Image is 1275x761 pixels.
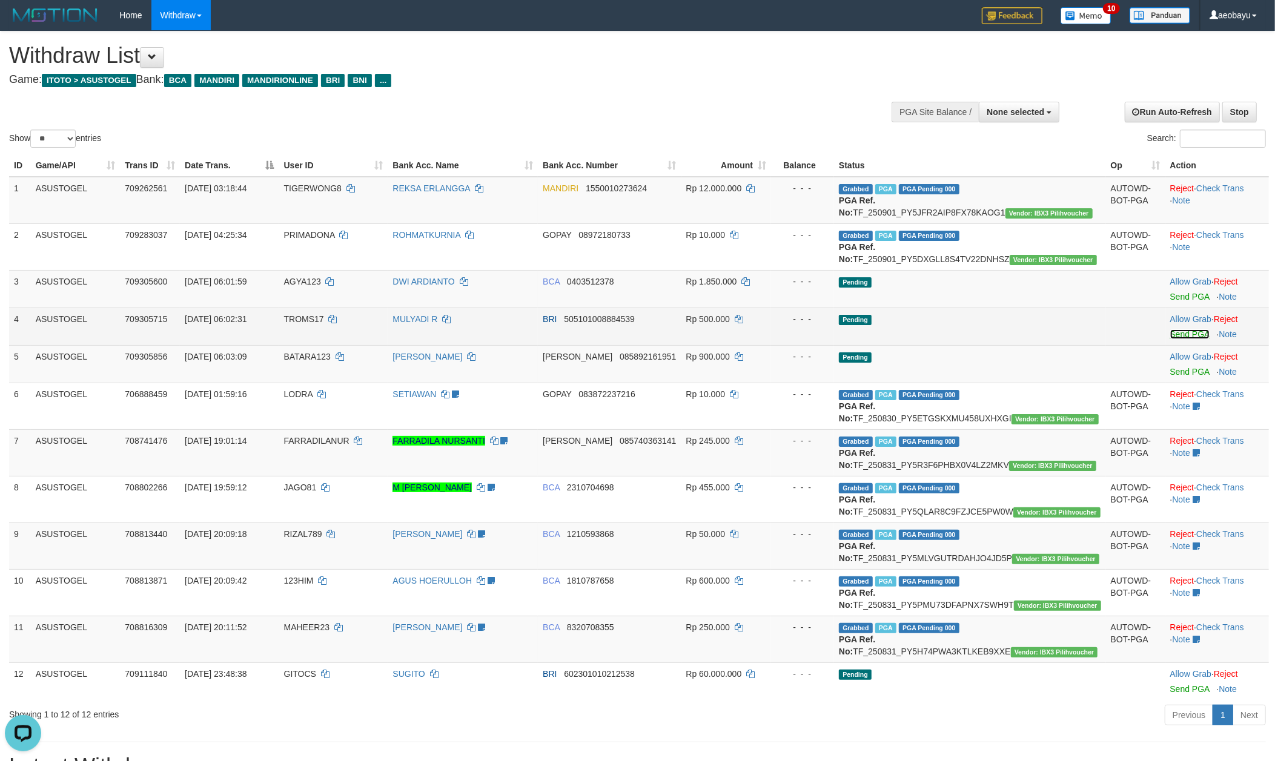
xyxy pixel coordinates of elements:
span: PGA Pending [899,623,959,633]
span: [DATE] 06:03:09 [185,352,247,361]
b: PGA Ref. No: [839,634,875,656]
span: 709262561 [125,183,167,193]
td: ASUSTOGEL [31,270,121,308]
a: Reject [1170,230,1194,240]
td: TF_250901_PY5DXGLL8S4TV22DNHSZ [834,223,1106,270]
div: - - - [776,351,829,363]
td: 10 [9,569,31,616]
span: MANDIRIONLINE [242,74,318,87]
td: 3 [9,270,31,308]
span: [DATE] 19:59:12 [185,483,247,492]
th: Bank Acc. Number: activate to sort column ascending [538,154,681,177]
span: Copy 505101008884539 to clipboard [564,314,635,324]
span: ITOTO > ASUSTOGEL [42,74,136,87]
span: PGA Pending [899,184,959,194]
span: Grabbed [839,483,873,493]
span: [DATE] 20:11:52 [185,622,247,632]
a: Reject [1170,183,1194,193]
input: Search: [1180,130,1266,148]
span: [DATE] 20:09:18 [185,529,247,539]
span: [PERSON_NAME] [543,352,612,361]
td: TF_250831_PY5R3F6PHBX0V4LZ2MKV [834,429,1106,476]
td: ASUSTOGEL [31,223,121,270]
div: - - - [776,575,829,587]
span: 709283037 [125,230,167,240]
b: PGA Ref. No: [839,401,875,423]
td: AUTOWD-BOT-PGA [1106,522,1165,569]
a: Send PGA [1170,367,1210,377]
span: Copy 1550010273624 to clipboard [586,183,647,193]
a: Check Trans [1196,483,1244,492]
th: Op: activate to sort column ascending [1106,154,1165,177]
span: 709111840 [125,669,167,679]
div: - - - [776,182,829,194]
span: BCA [543,529,560,539]
span: BNI [348,74,371,87]
a: Note [1219,367,1237,377]
span: Grabbed [839,437,873,447]
td: ASUSTOGEL [31,429,121,476]
td: · · [1165,569,1269,616]
span: Rp 245.000 [686,436,730,446]
a: M [PERSON_NAME] [392,483,472,492]
span: GOPAY [543,230,571,240]
span: Copy 1810787658 to clipboard [567,576,614,585]
span: ... [375,74,391,87]
span: PGA Pending [899,390,959,400]
span: FARRADILANUR [284,436,349,446]
td: TF_250830_PY5ETGSKXMU458UXHXGI [834,383,1106,429]
a: AGUS HOERULLOH [392,576,472,585]
b: PGA Ref. No: [839,242,875,264]
td: AUTOWD-BOT-PGA [1106,429,1165,476]
span: Copy 085892161951 to clipboard [620,352,676,361]
td: 9 [9,522,31,569]
h4: Game: Bank: [9,74,838,86]
span: Marked by aeotriv [875,576,896,587]
a: Check Trans [1196,230,1244,240]
div: - - - [776,388,829,400]
div: - - - [776,435,829,447]
td: 5 [9,345,31,383]
td: 1 [9,177,31,224]
span: [DATE] 19:01:14 [185,436,247,446]
span: GITOCS [284,669,316,679]
a: Check Trans [1196,576,1244,585]
span: [DATE] 23:48:38 [185,669,247,679]
span: Vendor URL: https://payment5.1velocity.biz [1014,601,1101,611]
b: PGA Ref. No: [839,448,875,470]
th: ID [9,154,31,177]
td: 12 [9,662,31,700]
a: Note [1172,541,1190,551]
span: RIZAL789 [284,529,322,539]
td: AUTOWD-BOT-PGA [1106,223,1165,270]
span: BCA [543,483,560,492]
a: Note [1219,684,1237,694]
td: 6 [9,383,31,429]
td: · · [1165,223,1269,270]
span: MAHEER23 [284,622,330,632]
a: Reject [1170,389,1194,399]
a: ROHMATKURNIA [392,230,460,240]
span: Vendor URL: https://payment5.1velocity.biz [1010,255,1097,265]
span: [DATE] 03:18:44 [185,183,247,193]
img: panduan.png [1130,7,1190,24]
a: Note [1219,329,1237,339]
span: BCA [543,622,560,632]
td: TF_250831_PY5H74PWA3KTLKEB9XXE [834,616,1106,662]
label: Search: [1147,130,1266,148]
span: Rp 250.000 [686,622,730,632]
span: Rp 10.000 [686,389,726,399]
span: Vendor URL: https://payment5.1velocity.biz [1009,461,1096,471]
a: Check Trans [1196,389,1244,399]
a: Next [1233,705,1266,725]
td: · · [1165,522,1269,569]
span: 709305715 [125,314,167,324]
span: 709305856 [125,352,167,361]
span: · [1170,277,1214,286]
span: 709305600 [125,277,167,286]
a: Note [1172,588,1190,598]
td: 2 [9,223,31,270]
span: Rp 600.000 [686,576,730,585]
span: JAGO81 [284,483,317,492]
span: PGA Pending [899,483,959,493]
